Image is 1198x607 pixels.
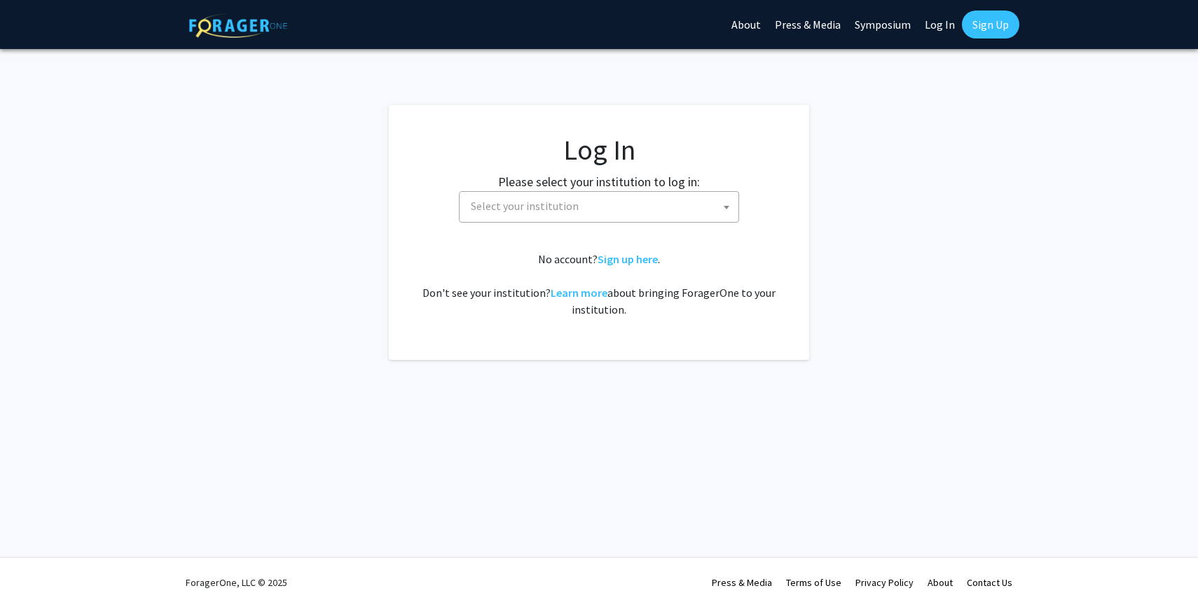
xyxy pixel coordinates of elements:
[498,172,700,191] label: Please select your institution to log in:
[551,286,607,300] a: Learn more about bringing ForagerOne to your institution
[465,192,738,221] span: Select your institution
[967,576,1012,589] a: Contact Us
[928,576,953,589] a: About
[598,252,658,266] a: Sign up here
[855,576,914,589] a: Privacy Policy
[417,133,781,167] h1: Log In
[459,191,739,223] span: Select your institution
[786,576,841,589] a: Terms of Use
[189,13,287,38] img: ForagerOne Logo
[712,576,772,589] a: Press & Media
[471,199,579,213] span: Select your institution
[962,11,1019,39] a: Sign Up
[186,558,287,607] div: ForagerOne, LLC © 2025
[417,251,781,318] div: No account? . Don't see your institution? about bringing ForagerOne to your institution.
